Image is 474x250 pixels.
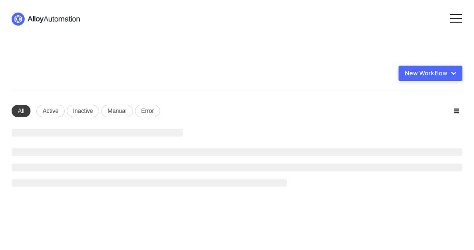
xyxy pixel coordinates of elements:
[12,3,81,34] a: logo
[12,13,81,26] img: logo
[405,69,447,77] div: New Workflow
[101,105,133,117] div: Manual
[399,66,462,81] button: New Workflow
[135,105,161,117] div: Error
[67,105,99,117] div: Inactive
[36,105,65,117] div: Active
[12,105,30,117] div: All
